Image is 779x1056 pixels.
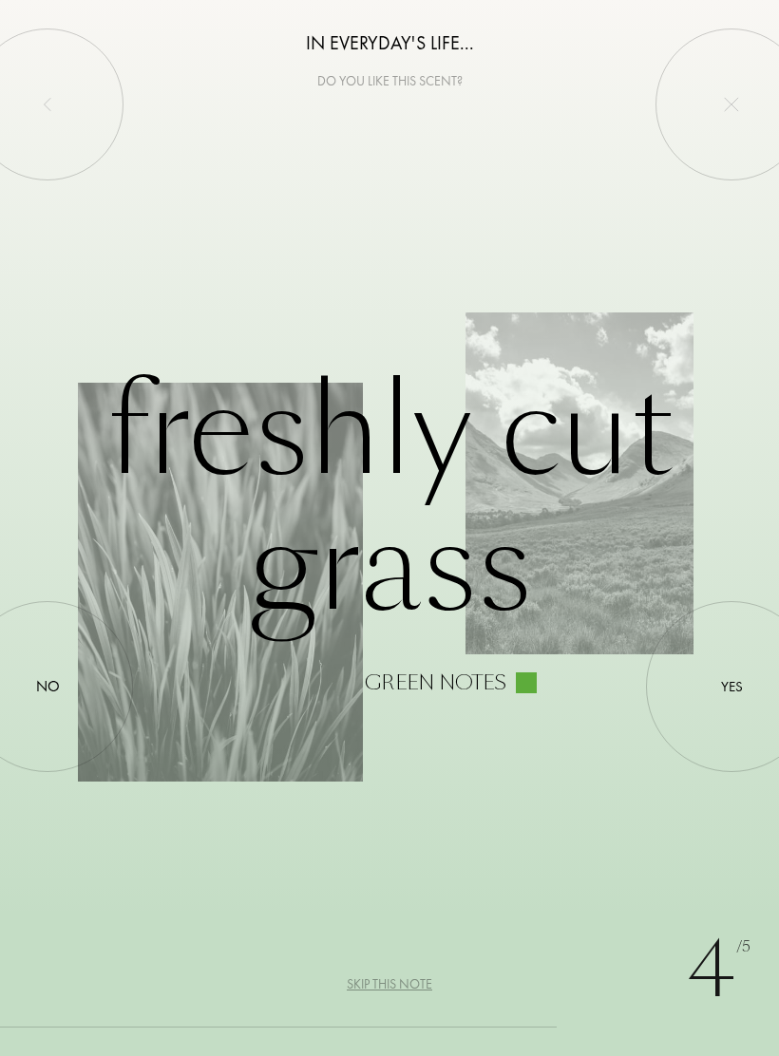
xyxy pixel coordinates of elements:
div: Green notes [365,672,506,693]
img: quit_onboard.svg [724,97,739,112]
div: No [36,675,60,698]
span: /5 [736,936,750,958]
div: Freshly cut grass [78,363,701,693]
div: 4 [687,914,750,1028]
img: left_onboard.svg [40,97,55,112]
div: Skip this note [347,974,432,994]
div: Yes [721,676,743,698]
